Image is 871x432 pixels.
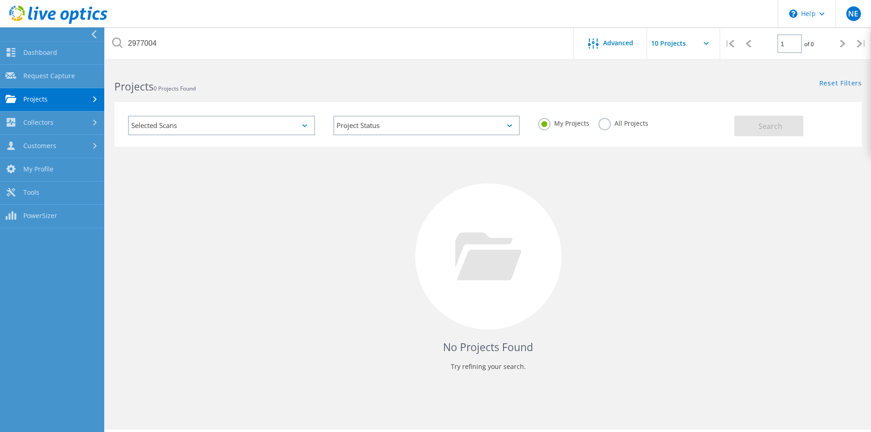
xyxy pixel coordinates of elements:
span: 0 Projects Found [154,85,196,92]
p: Try refining your search. [123,359,853,374]
label: My Projects [538,118,589,127]
input: Search projects by name, owner, ID, company, etc [105,27,574,59]
a: Reset Filters [819,80,862,88]
button: Search [734,116,803,136]
label: All Projects [598,118,648,127]
svg: \n [789,10,797,18]
a: Live Optics Dashboard [9,19,107,26]
span: Advanced [603,40,633,46]
span: Search [759,121,782,131]
div: Project Status [333,116,520,135]
h4: No Projects Found [123,340,853,355]
div: | [852,27,871,60]
div: | [720,27,739,60]
span: NE [848,10,858,17]
b: Projects [114,79,154,94]
div: Selected Scans [128,116,315,135]
span: of 0 [804,40,814,48]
